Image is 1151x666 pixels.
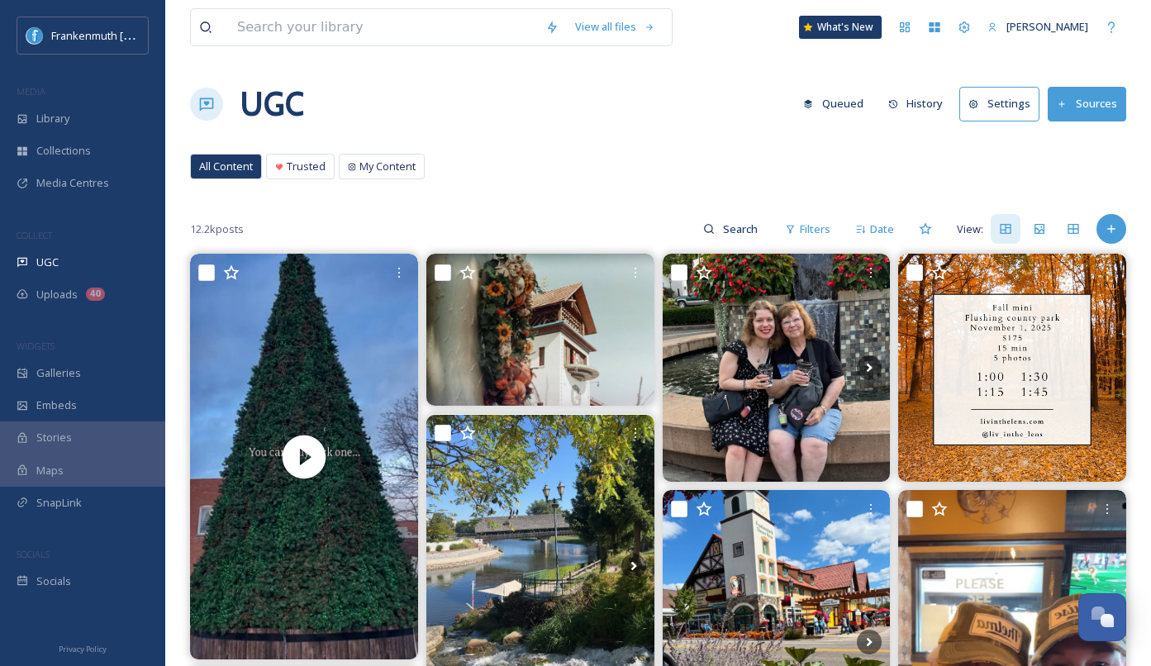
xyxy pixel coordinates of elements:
span: Date [870,221,894,237]
span: 12.2k posts [190,221,244,237]
span: View: [957,221,983,237]
button: Open Chat [1078,593,1126,641]
span: Socials [36,573,71,589]
a: What's New [799,16,882,39]
input: Search [715,212,768,245]
button: Queued [795,88,872,120]
input: Search your library [229,9,537,45]
div: 40 [86,288,105,301]
button: Sources [1048,87,1126,121]
a: Settings [959,87,1048,121]
span: Uploads [36,287,78,302]
span: Frankenmuth [US_STATE] [51,27,176,43]
span: SOCIALS [17,548,50,560]
span: Privacy Policy [59,644,107,654]
span: Library [36,111,69,126]
img: thumbnail [190,254,418,659]
a: Queued [795,88,880,120]
span: All Content [199,159,253,174]
a: UGC [240,79,304,129]
span: MEDIA [17,85,45,98]
img: Social%20Media%20PFP%202025.jpg [26,27,43,44]
img: Shooting my shot on fall minis when we go to Michigan in October! I had success with my Christmas... [898,254,1126,482]
span: Trusted [287,159,326,174]
a: View all files [567,11,663,43]
a: [PERSON_NAME] [979,11,1096,43]
a: Privacy Policy [59,638,107,658]
span: My Content [359,159,416,174]
span: Galleries [36,365,81,381]
span: [PERSON_NAME] [1006,19,1088,34]
span: UGC [36,255,59,270]
span: Media Centres [36,175,109,191]
span: Stories [36,430,72,445]
span: WIDGETS [17,340,55,352]
button: Settings [959,87,1039,121]
span: SnapLink [36,495,82,511]
span: Maps [36,463,64,478]
span: COLLECT [17,229,52,241]
video: Impossible to pick ✋🏼 That’s why each room has it’s own theme! What are yours? These will be mine... [190,254,418,659]
button: History [880,88,952,120]
span: Collections [36,143,91,159]
span: Filters [800,221,830,237]
img: Canon A1 | Seattle Filmworks 200 #analogphotography #film #Frankenmuth #Michigan [426,254,654,406]
span: Embeds [36,397,77,413]
a: History [880,88,960,120]
img: "C-O-F-F-E-E coffee is not [definitely] for me!" Mom and I always sing that song🥰 ☕️Happy Nationa... [663,254,891,482]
